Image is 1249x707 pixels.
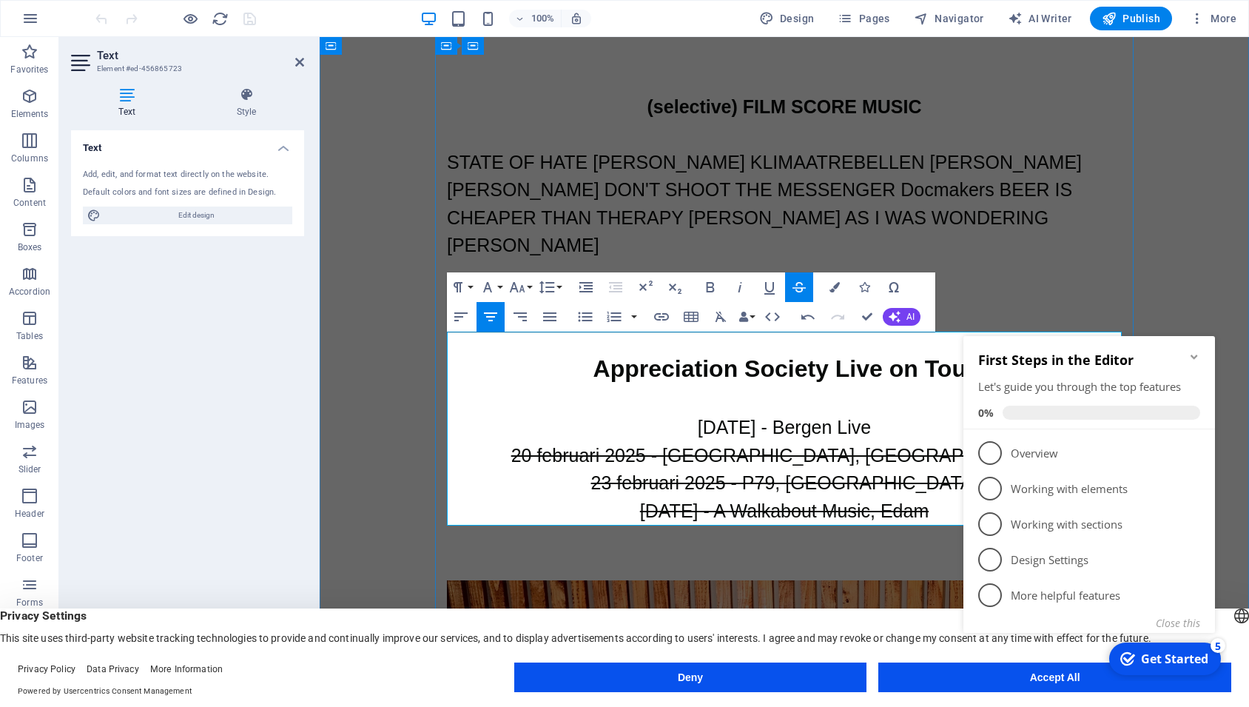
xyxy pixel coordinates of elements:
h2: Text [97,49,304,62]
button: reload [211,10,229,27]
a: [DATE] - Bergen Live [378,380,551,401]
p: Header [15,508,44,520]
button: Ordered List [628,302,640,332]
div: Get Started [184,331,251,347]
button: Design [753,7,821,30]
p: Design Settings [53,232,231,248]
p: Tables [16,330,43,342]
button: AI Writer [1002,7,1078,30]
button: 100% [509,10,562,27]
div: Default colors and font sizes are defined in Design. [83,187,292,199]
p: Favorites [10,64,48,76]
button: Icons [850,272,878,302]
button: Confirm (⌘+⏎) [853,302,881,332]
a: 20 februari 2025 - [GEOGRAPHIC_DATA], [GEOGRAPHIC_DATA] [192,408,738,429]
i: On resize automatically adjust zoom level to fit chosen device. [570,12,583,25]
button: Superscript [631,272,659,302]
button: More [1184,7,1242,30]
button: Align Right [506,302,534,332]
button: Insert Table [677,302,705,332]
li: Design Settings [6,222,257,258]
button: Italic (⌘I) [726,272,754,302]
div: 5 [253,318,268,333]
p: Working with elements [53,161,231,177]
button: Redo (⌘⇧Z) [824,302,852,332]
button: Edit design [83,207,292,224]
p: Elements [11,108,49,120]
button: Increase Indent [572,272,600,302]
p: Columns [11,153,48,164]
h4: Text [71,130,304,157]
p: Features [12,375,47,386]
li: Working with elements [6,151,257,187]
h4: Style [189,87,304,118]
button: Underline (⌘U) [755,272,784,302]
button: Close this [198,296,243,310]
li: More helpful features [6,258,257,293]
button: Pages [832,7,895,30]
button: Subscript [661,272,689,302]
p: Working with sections [53,197,231,212]
button: AI [883,308,920,326]
button: Navigator [908,7,990,30]
button: Paragraph Format [447,272,475,302]
button: Special Characters [880,272,908,302]
i: Reload page [212,10,229,27]
button: Strikethrough [785,272,813,302]
p: Slider [18,463,41,475]
button: Bold (⌘B) [696,272,724,302]
span: 0% [21,86,45,100]
button: Decrease Indent [602,272,630,302]
div: Minimize checklist [231,31,243,43]
h3: Element #ed-456865723 [97,62,275,76]
h4: Text [71,87,189,118]
button: Clear Formatting [707,302,735,332]
button: HTML [758,302,787,332]
li: Overview [6,115,257,151]
span: Design [759,11,815,26]
button: Colors [821,272,849,302]
button: Undo (⌘Z) [794,302,822,332]
p: Content [13,197,46,209]
p: Overview [53,126,231,141]
span: Publish [1102,11,1160,26]
button: Insert Link [647,302,676,332]
p: Forms [16,597,43,609]
button: Align Justify [536,302,564,332]
p: Boxes [18,241,42,253]
p: More helpful features [53,268,231,284]
div: Let's guide you through the top features [21,59,243,75]
h6: 100% [531,10,555,27]
button: Data Bindings [736,302,757,332]
li: Working with sections [6,187,257,222]
span: AI Writer [1008,11,1072,26]
button: Align Center [477,302,505,332]
span: Edit design [105,207,288,224]
span: Pages [838,11,889,26]
a: 23 februari 2025 - P79, [GEOGRAPHIC_DATA] [272,435,659,456]
p: Accordion [9,286,50,298]
div: Get Started 5 items remaining, 0% complete [152,323,263,355]
a: [DATE] - A Walkabout Music, Edam [320,463,609,484]
h2: First Steps in the Editor [21,31,243,49]
button: Font Size [506,272,534,302]
div: Add, edit, and format text directly on the website. [83,169,292,181]
button: Line Height [536,272,564,302]
p: Images [15,419,45,431]
button: Align Left [447,302,475,332]
button: Ordered List [600,302,628,332]
button: Unordered List [571,302,599,332]
button: Publish [1090,7,1172,30]
p: Footer [16,552,43,564]
span: More [1190,11,1236,26]
span: Navigator [914,11,984,26]
span: AI [906,312,915,321]
button: Font Family [477,272,505,302]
